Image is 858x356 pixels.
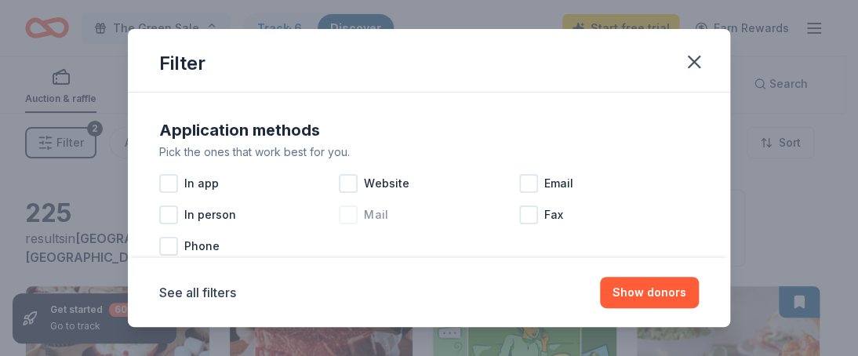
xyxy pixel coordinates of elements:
[544,174,573,193] span: Email
[159,283,236,302] button: See all filters
[159,118,699,143] div: Application methods
[159,143,699,162] div: Pick the ones that work best for you.
[544,205,563,224] span: Fax
[600,277,699,308] button: Show donors
[364,205,387,224] span: Mail
[184,237,220,256] span: Phone
[364,174,409,193] span: Website
[184,174,219,193] span: In app
[159,51,205,76] div: Filter
[184,205,236,224] span: In person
